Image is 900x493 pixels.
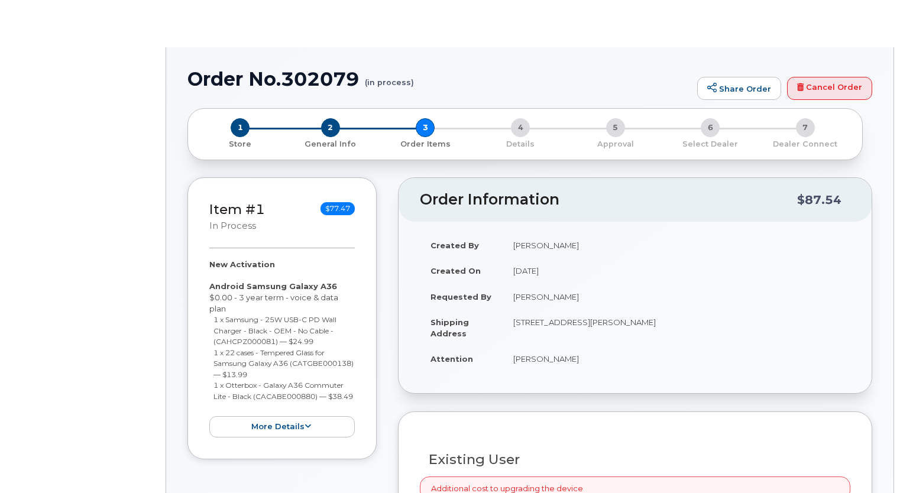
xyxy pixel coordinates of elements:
[321,118,340,137] span: 2
[420,192,797,208] h2: Order Information
[213,315,336,346] small: 1 x Samsung - 25W USB-C PD Wall Charger - Black - OEM - No Cable - (CAHCPZ000081) — $24.99
[209,201,265,218] a: Item #1
[288,139,374,150] p: General Info
[213,381,353,401] small: 1 x Otterbox - Galaxy A36 Commuter Lite - Black (CACABE000880) — $38.49
[209,281,337,291] strong: Android Samsung Galaxy A36
[503,284,850,310] td: [PERSON_NAME]
[213,348,354,379] small: 1 x 22 cases - Tempered Glass for Samsung Galaxy A36 (CATGBE000138) — $13.99
[430,292,491,301] strong: Requested By
[503,258,850,284] td: [DATE]
[209,260,275,269] strong: New Activation
[198,137,283,150] a: 1 Store
[430,317,469,338] strong: Shipping Address
[283,137,378,150] a: 2 General Info
[430,241,479,250] strong: Created By
[787,77,872,100] a: Cancel Order
[430,354,473,364] strong: Attention
[697,77,781,100] a: Share Order
[209,416,355,438] button: more details
[429,452,841,467] h3: Existing User
[430,266,481,275] strong: Created On
[209,259,355,437] div: $0.00 - 3 year term - voice & data plan
[202,139,279,150] p: Store
[231,118,250,137] span: 1
[320,202,355,215] span: $77.47
[503,346,850,372] td: [PERSON_NAME]
[503,232,850,258] td: [PERSON_NAME]
[187,69,691,89] h1: Order No.302079
[503,309,850,346] td: [STREET_ADDRESS][PERSON_NAME]
[797,189,841,211] div: $87.54
[209,220,256,231] small: in process
[365,69,414,87] small: (in process)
